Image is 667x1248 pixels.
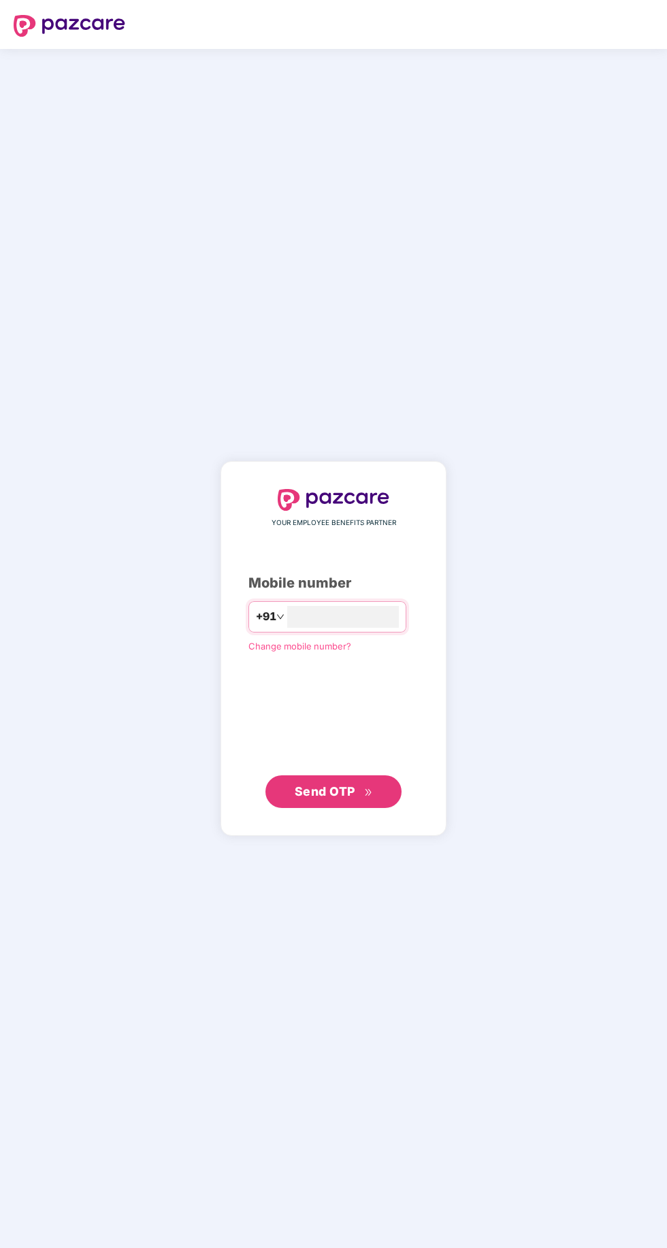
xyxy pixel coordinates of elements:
[14,15,125,37] img: logo
[265,775,402,808] button: Send OTPdouble-right
[278,489,389,511] img: logo
[295,784,355,798] span: Send OTP
[276,613,284,621] span: down
[248,641,351,652] a: Change mobile number?
[272,518,396,528] span: YOUR EMPLOYEE BENEFITS PARTNER
[256,608,276,625] span: +91
[248,573,419,594] div: Mobile number
[364,788,373,797] span: double-right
